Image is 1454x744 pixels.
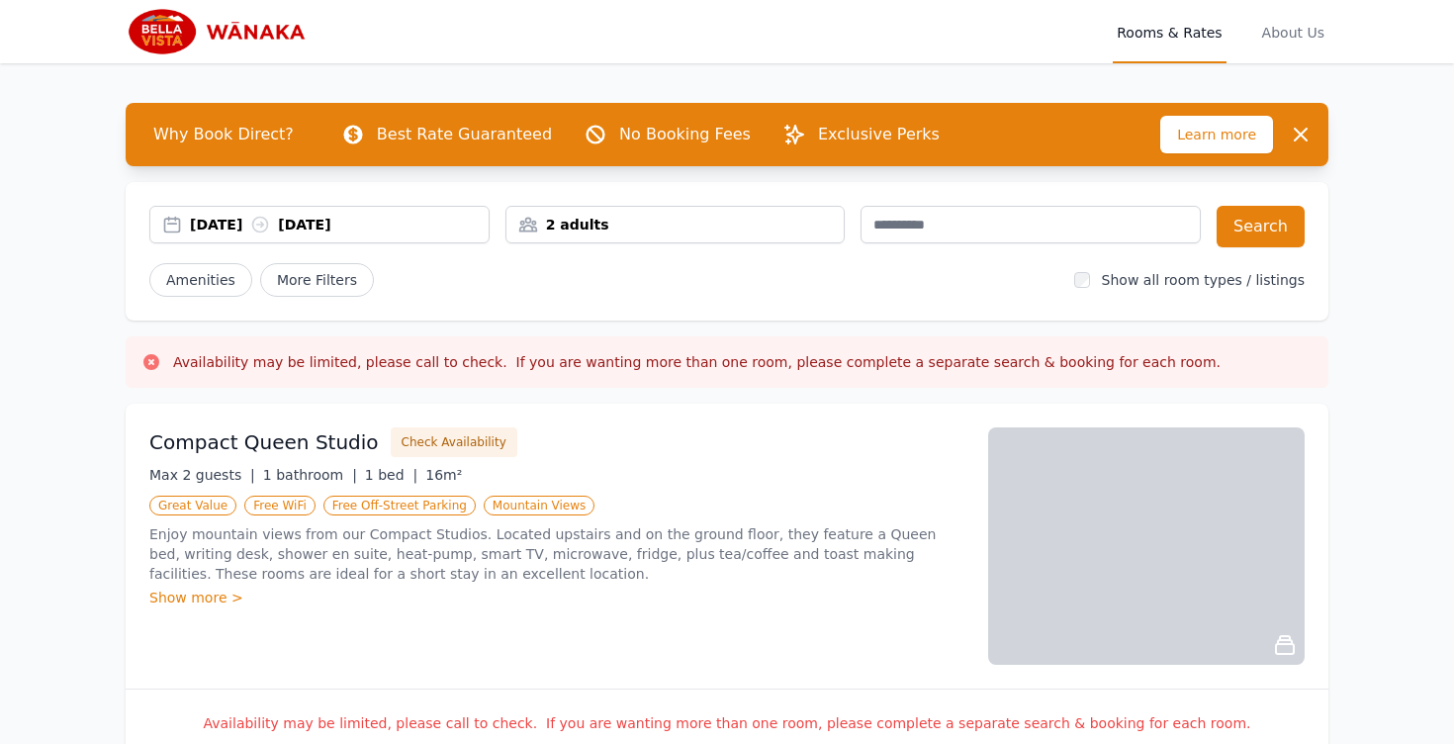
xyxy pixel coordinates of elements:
[1102,272,1305,288] label: Show all room types / listings
[365,467,417,483] span: 1 bed |
[149,467,255,483] span: Max 2 guests |
[149,428,379,456] h3: Compact Queen Studio
[323,496,476,515] span: Free Off-Street Parking
[1160,116,1273,153] span: Learn more
[425,467,462,483] span: 16m²
[263,467,357,483] span: 1 bathroom |
[149,496,236,515] span: Great Value
[173,352,1221,372] h3: Availability may be limited, please call to check. If you are wanting more than one room, please ...
[149,588,964,607] div: Show more >
[149,263,252,297] button: Amenities
[137,115,310,154] span: Why Book Direct?
[149,713,1305,733] p: Availability may be limited, please call to check. If you are wanting more than one room, please ...
[244,496,316,515] span: Free WiFi
[260,263,374,297] span: More Filters
[391,427,517,457] button: Check Availability
[619,123,751,146] p: No Booking Fees
[506,215,845,234] div: 2 adults
[1217,206,1305,247] button: Search
[818,123,940,146] p: Exclusive Perks
[377,123,552,146] p: Best Rate Guaranteed
[190,215,489,234] div: [DATE] [DATE]
[149,524,964,584] p: Enjoy mountain views from our Compact Studios. Located upstairs and on the ground floor, they fea...
[126,8,317,55] img: Bella Vista Wanaka
[484,496,594,515] span: Mountain Views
